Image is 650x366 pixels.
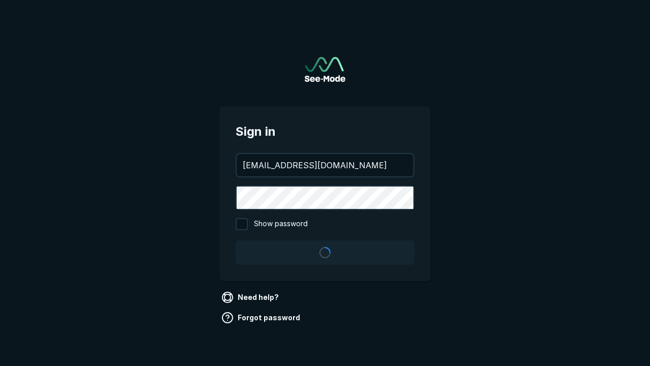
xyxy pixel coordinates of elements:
a: Need help? [219,289,283,306]
input: your@email.com [237,154,413,176]
a: Forgot password [219,310,304,326]
span: Show password [254,218,308,230]
img: See-Mode Logo [305,57,345,82]
span: Sign in [236,123,414,141]
a: Go to sign in [305,57,345,82]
